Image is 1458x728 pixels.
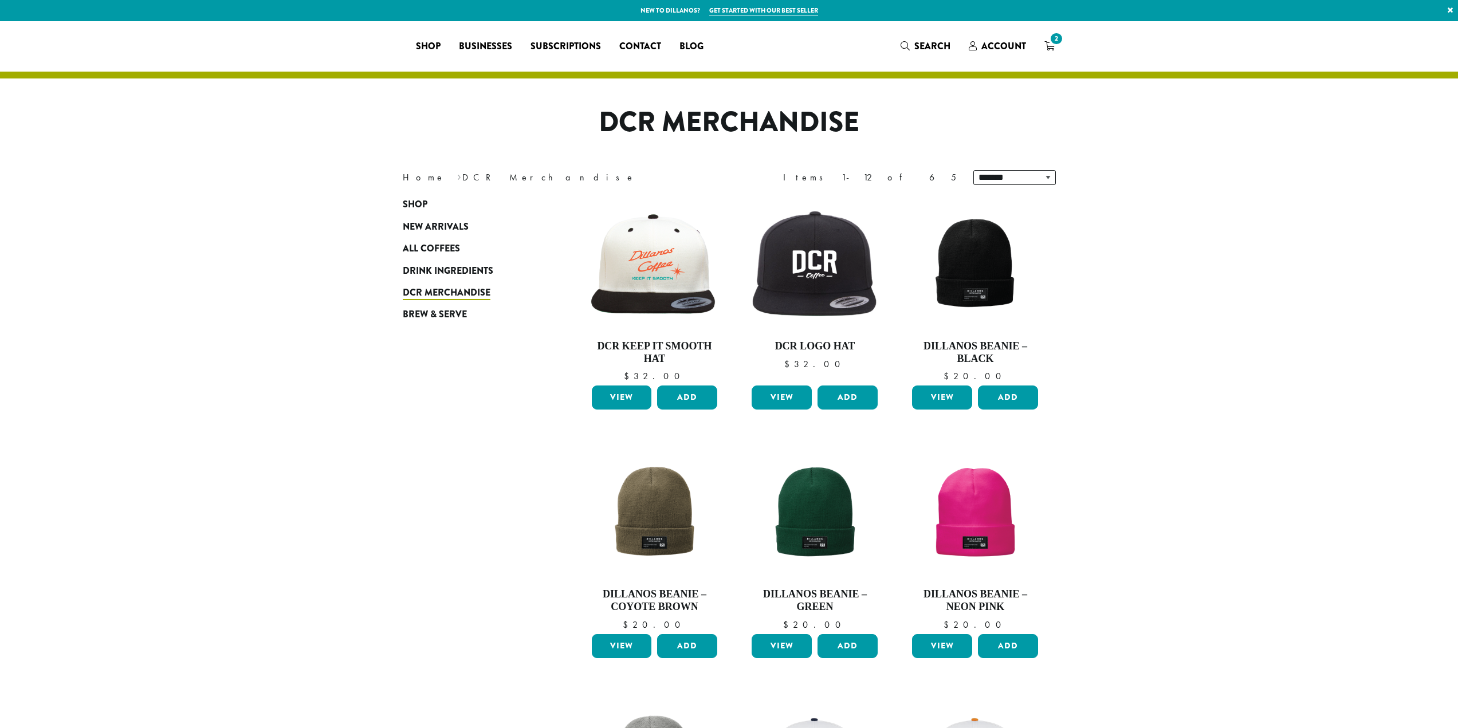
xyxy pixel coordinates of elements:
span: $ [944,370,953,382]
img: keep-it-smooth-hat.png [588,212,720,319]
span: Drink Ingredients [403,264,493,278]
a: Shop [407,37,450,56]
bdi: 20.00 [944,619,1007,631]
bdi: 32.00 [624,370,685,382]
button: Add [978,634,1038,658]
a: Dillanos Beanie – Black $20.00 [909,199,1041,381]
button: Add [818,634,878,658]
button: Add [657,385,717,410]
span: Businesses [459,40,512,54]
a: View [912,634,972,658]
span: All Coffees [403,242,460,256]
span: Brew & Serve [403,308,467,322]
a: View [752,385,812,410]
span: › [457,167,461,184]
a: DCR Merchandise [403,282,540,304]
a: New Arrivals [403,216,540,238]
bdi: 32.00 [784,358,846,370]
a: DCR Logo Hat $32.00 [749,199,881,381]
span: $ [783,619,793,631]
button: Add [657,634,717,658]
a: Dillanos Beanie – Neon Pink $20.00 [909,447,1041,629]
span: $ [623,619,632,631]
span: $ [944,619,953,631]
h1: DCR Merchandise [394,106,1064,139]
h4: DCR Keep It Smooth Hat [589,340,721,365]
span: Shop [403,198,427,212]
div: Items 1-12 of 65 [783,171,956,184]
span: Subscriptions [530,40,601,54]
a: View [592,634,652,658]
img: Beanie-Black-scaled.png [909,199,1041,331]
h4: Dillanos Beanie – Green [749,588,881,613]
a: View [752,634,812,658]
span: $ [784,358,794,370]
a: Dillanos Beanie – Green $20.00 [749,447,881,629]
span: Account [981,40,1026,53]
nav: Breadcrumb [403,171,712,184]
span: Search [914,40,950,53]
a: Shop [403,194,540,215]
a: Get started with our best seller [709,6,818,15]
h4: Dillanos Beanie – Black [909,340,1041,365]
a: View [912,385,972,410]
h4: Dillanos Beanie – Coyote Brown [589,588,721,613]
bdi: 20.00 [783,619,846,631]
a: Dillanos Beanie – Coyote Brown $20.00 [589,447,721,629]
a: Drink Ingredients [403,259,540,281]
span: $ [624,370,634,382]
a: View [592,385,652,410]
h4: DCR Logo Hat [749,340,881,353]
img: Beanie-Coyote-Brown-scaled.png [588,447,720,579]
span: Blog [679,40,704,54]
img: Beanie-Hot-Pink-scaled.png [909,447,1041,579]
bdi: 20.00 [623,619,686,631]
img: Beanie-Emerald-Green-scaled.png [749,447,881,579]
span: Contact [619,40,661,54]
a: Brew & Serve [403,304,540,325]
a: DCR Keep It Smooth Hat $32.00 [589,199,721,381]
span: 2 [1048,31,1064,46]
bdi: 20.00 [944,370,1007,382]
button: Add [978,385,1038,410]
a: Search [891,37,960,56]
h4: Dillanos Beanie – Neon Pink [909,588,1041,613]
a: Home [403,171,445,183]
img: dcr-hat.png [749,208,881,322]
button: Add [818,385,878,410]
span: Shop [416,40,441,54]
a: All Coffees [403,238,540,259]
span: DCR Merchandise [403,286,490,300]
span: New Arrivals [403,220,469,234]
